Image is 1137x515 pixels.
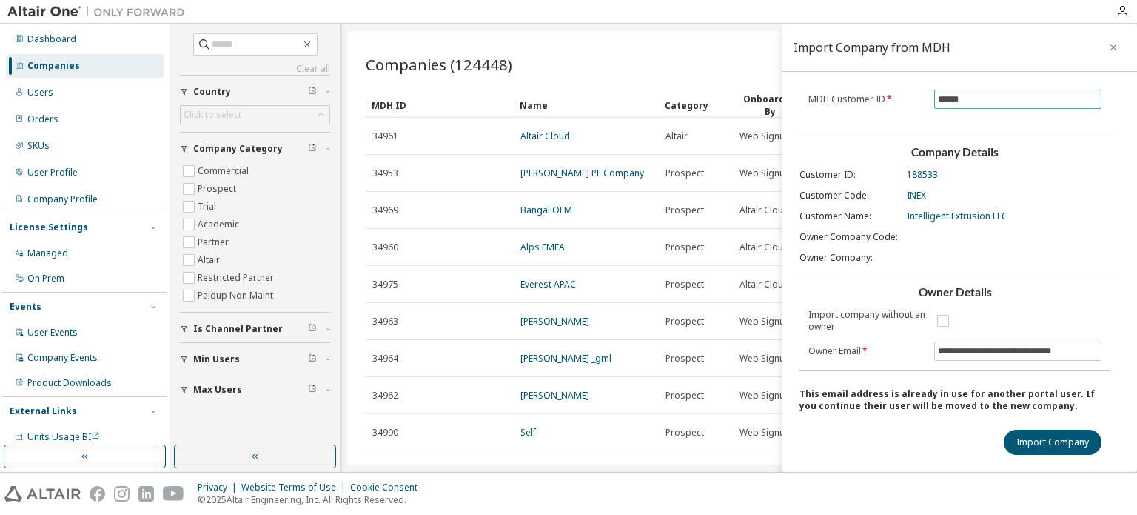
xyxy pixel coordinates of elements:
label: Commercial [198,162,252,180]
a: Clear all [180,63,330,75]
span: Web Signup [739,390,791,402]
span: Owner Company : [799,252,873,264]
label: Academic [198,216,242,233]
span: Clear filter [308,353,317,365]
span: Web Signup [739,427,791,439]
span: Prospect [665,205,704,216]
label: Prospect [198,180,239,198]
span: Clear filter [308,384,317,396]
button: Country [180,76,330,108]
div: Companies [27,60,80,72]
a: Water-Gen Ltd. [520,463,583,476]
div: Company Profile [27,193,98,205]
a: Self [520,426,536,439]
div: External Links [10,405,77,417]
span: Max Users [193,384,242,396]
h3: Company Details [799,145,1110,160]
div: User Events [27,327,78,339]
span: Customer Name : [799,210,871,222]
div: Category [665,93,727,117]
div: Managed [27,247,68,259]
span: Web Signup [739,167,791,179]
button: Min Users [180,343,330,376]
span: Prospect [665,464,704,476]
span: 188533 [907,169,938,181]
div: Orders [27,113,58,125]
span: Customer Code : [799,190,869,202]
span: 34962 [372,390,398,402]
a: [PERSON_NAME] _gml [520,352,611,365]
div: Name [520,93,653,117]
span: Web Signup [739,316,791,328]
div: This email address is already in use for another portal user. If you continue their user will be ... [799,388,1110,412]
span: Intelligent Extrusion LLC [907,210,1007,222]
span: Prospect [665,390,704,402]
span: Units Usage BI [27,431,100,443]
span: Country [193,86,231,98]
div: Events [10,301,41,313]
div: License Settings [10,222,88,233]
button: Is Channel Partner [180,313,330,345]
span: 34975 [372,279,398,290]
span: 34961 [372,130,398,142]
span: Clear filter [308,86,317,98]
h3: Owner Details [799,285,1110,300]
div: User Profile [27,167,78,179]
button: Company Category [180,133,330,165]
span: Altair Cloud [739,279,789,290]
button: Max Users [180,373,330,406]
div: Privacy [198,482,241,494]
span: 34964 [372,353,398,365]
span: Prospect [665,279,704,290]
span: Companies (124448) [366,54,512,75]
label: Partner [198,233,232,251]
span: Owner Company Code : [799,231,898,243]
a: Alps EMEA [520,241,565,253]
img: Altair One [7,4,192,19]
div: Cookie Consent [350,482,426,494]
span: 34990 [372,427,398,439]
img: linkedin.svg [138,486,154,502]
img: altair_logo.svg [4,486,81,502]
div: Onboarded By [739,93,801,118]
span: 34963 [372,316,398,328]
span: 34960 [372,242,398,253]
img: youtube.svg [163,486,184,502]
span: Clear filter [308,143,317,155]
img: facebook.svg [90,486,105,502]
div: Company Events [27,352,98,364]
div: Product Downloads [27,377,112,389]
span: Company Category [193,143,283,155]
a: Altair Cloud [520,130,570,142]
div: MDH ID [372,93,508,117]
span: 29796 [372,464,398,476]
label: Import company without an owner [808,309,925,333]
span: Min Users [193,353,240,365]
a: Bangal OEM [520,204,572,216]
div: Import Company from MDH [794,41,950,53]
span: Prospect [665,242,704,253]
span: Is Channel Partner [193,323,283,335]
span: Web Signup [739,130,791,142]
p: © 2025 Altair Engineering, Inc. All Rights Reserved. [198,494,426,506]
span: Prospect [665,353,704,365]
div: Click to select [184,109,241,121]
span: Customer ID : [799,169,856,181]
span: Altair Cloud [739,242,789,253]
label: Restricted Partner [198,269,277,287]
label: Owner Email [808,345,925,357]
a: [PERSON_NAME] [520,389,589,402]
label: Paidup Non Maint [198,287,276,305]
span: Prospect [665,316,704,328]
a: [PERSON_NAME] [520,315,589,328]
span: Clear filter [308,323,317,335]
div: On Prem [27,273,64,285]
label: MDH Customer ID [808,93,925,105]
span: Prospect [665,167,704,179]
span: Web Signup [739,464,791,476]
a: [PERSON_NAME] PE Company [520,167,644,179]
div: Dashboard [27,33,76,45]
div: SKUs [27,140,50,152]
div: Users [27,87,53,99]
img: instagram.svg [114,486,130,502]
